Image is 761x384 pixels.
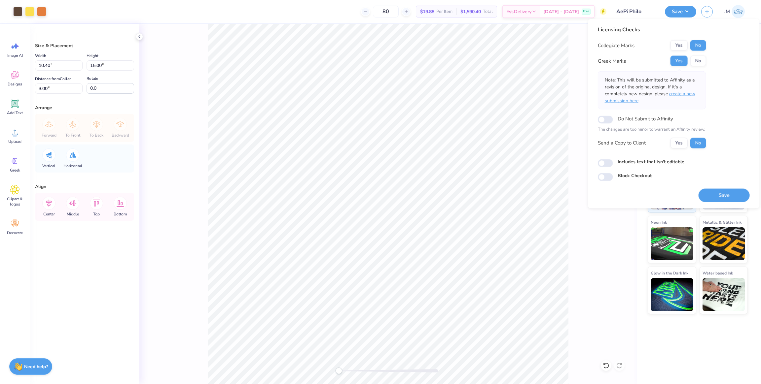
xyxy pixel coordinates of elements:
[598,139,646,147] div: Send a Copy to Client
[605,77,699,104] p: Note: This will be submitted to Affinity as a revision of the original design. If it's a complete...
[35,75,71,83] label: Distance from Collar
[7,53,23,58] span: Image AI
[703,270,733,276] span: Water based Ink
[618,114,673,123] label: Do Not Submit to Affinity
[724,8,730,16] span: JM
[598,26,706,34] div: Licensing Checks
[651,270,688,276] span: Glow in the Dark Ink
[93,211,100,217] span: Top
[42,163,55,169] span: Vertical
[651,278,693,311] img: Glow in the Dark Ink
[24,364,48,370] strong: Need help?
[4,196,26,207] span: Clipart & logos
[7,230,23,236] span: Decorate
[583,9,589,14] span: Free
[8,81,22,87] span: Designs
[506,8,531,15] span: Est. Delivery
[460,8,481,15] span: $1,590.40
[732,5,745,18] img: John Michael Binayas
[63,163,82,169] span: Horizontal
[35,183,134,190] div: Align
[598,126,706,133] p: The changes are too minor to warrant an Affinity review.
[618,172,652,179] label: Block Checkout
[699,188,750,202] button: Save
[483,8,493,15] span: Total
[420,8,434,15] span: $19.88
[703,278,745,311] img: Water based Ink
[436,8,453,15] span: Per Item
[35,104,134,111] div: Arrange
[651,227,693,260] img: Neon Ink
[373,6,399,17] input: – –
[690,40,706,51] button: No
[670,40,688,51] button: Yes
[35,52,46,60] label: Width
[721,5,748,18] a: JM
[651,219,667,226] span: Neon Ink
[114,211,127,217] span: Bottom
[35,42,134,49] div: Size & Placement
[8,139,21,144] span: Upload
[690,56,706,66] button: No
[67,211,79,217] span: Middle
[543,8,579,15] span: [DATE] - [DATE]
[598,42,634,49] div: Collegiate Marks
[87,75,98,82] label: Rotate
[87,52,98,60] label: Height
[670,56,688,66] button: Yes
[618,158,684,165] label: Includes text that isn't editable
[703,227,745,260] img: Metallic & Glitter Ink
[665,6,696,17] button: Save
[690,138,706,148] button: No
[611,5,660,18] input: Untitled Design
[7,110,23,115] span: Add Text
[336,368,342,374] div: Accessibility label
[605,91,695,104] span: create a new submission here
[703,219,742,226] span: Metallic & Glitter Ink
[10,168,20,173] span: Greek
[598,57,626,65] div: Greek Marks
[43,211,55,217] span: Center
[670,138,688,148] button: Yes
